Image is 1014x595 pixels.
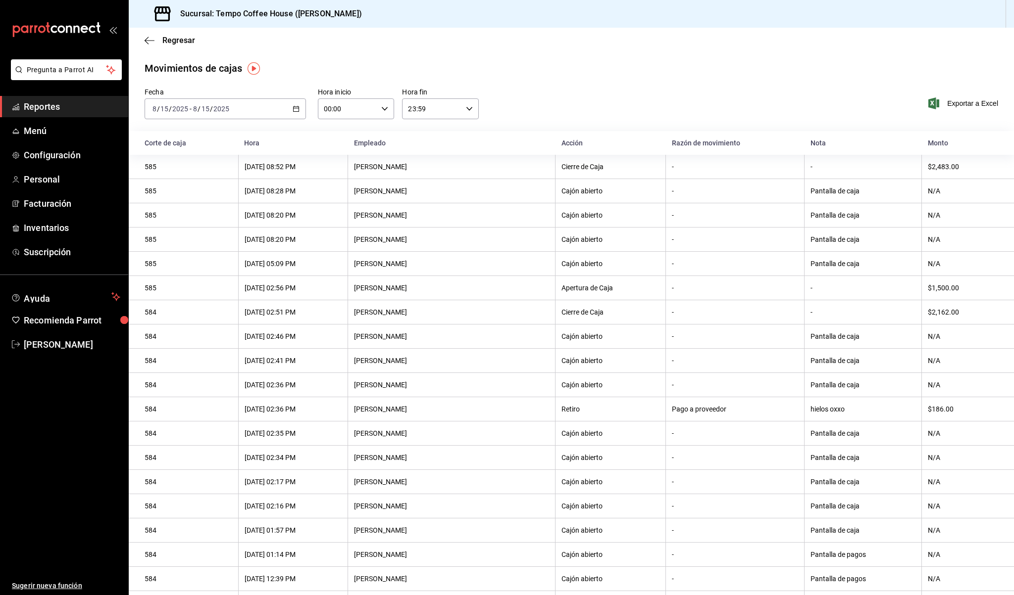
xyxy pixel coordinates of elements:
[145,357,232,365] div: 584
[145,284,232,292] div: 585
[172,8,362,20] h3: Sucursal: Tempo Coffee House ([PERSON_NAME])
[561,502,659,510] div: Cajón abierto
[928,502,998,510] div: N/A
[928,478,998,486] div: N/A
[354,357,549,365] div: [PERSON_NAME]
[145,429,232,437] div: 584
[24,245,120,259] span: Suscripción
[811,454,915,461] div: Pantalla de caja
[152,105,157,113] input: --
[561,235,659,243] div: Cajón abierto
[672,526,798,534] div: -
[354,575,549,583] div: [PERSON_NAME]
[811,502,915,510] div: Pantalla de caja
[928,260,998,268] div: N/A
[238,131,348,155] th: Hora
[145,235,232,243] div: 585
[354,405,549,413] div: [PERSON_NAME]
[811,478,915,486] div: Pantalla de caja
[928,284,998,292] div: $1,500.00
[160,105,169,113] input: --
[162,36,195,45] span: Regresar
[928,163,998,171] div: $2,483.00
[145,550,232,558] div: 584
[672,550,798,558] div: -
[561,211,659,219] div: Cajón abierto
[190,105,192,113] span: -
[145,332,232,340] div: 584
[145,454,232,461] div: 584
[245,235,342,243] div: [DATE] 08:20 PM
[922,131,1014,155] th: Monto
[672,381,798,389] div: -
[129,131,238,155] th: Corte de caja
[245,478,342,486] div: [DATE] 02:17 PM
[24,100,120,113] span: Reportes
[27,65,106,75] span: Pregunta a Parrot AI
[354,187,549,195] div: [PERSON_NAME]
[805,131,922,155] th: Nota
[193,105,198,113] input: --
[157,105,160,113] span: /
[672,357,798,365] div: -
[172,105,189,113] input: ----
[109,26,117,34] button: open_drawer_menu
[561,308,659,316] div: Cierre de Caja
[811,357,915,365] div: Pantalla de caja
[245,163,342,171] div: [DATE] 08:52 PM
[811,187,915,195] div: Pantalla de caja
[248,62,260,75] img: Tooltip marker
[24,338,120,351] span: [PERSON_NAME]
[245,429,342,437] div: [DATE] 02:35 PM
[145,260,232,268] div: 585
[354,235,549,243] div: [PERSON_NAME]
[213,105,230,113] input: ----
[354,429,549,437] div: [PERSON_NAME]
[245,308,342,316] div: [DATE] 02:51 PM
[811,550,915,558] div: Pantalla de pagos
[354,211,549,219] div: [PERSON_NAME]
[811,429,915,437] div: Pantalla de caja
[245,332,342,340] div: [DATE] 02:46 PM
[672,260,798,268] div: -
[245,550,342,558] div: [DATE] 01:14 PM
[811,211,915,219] div: Pantalla de caja
[561,478,659,486] div: Cajón abierto
[354,526,549,534] div: [PERSON_NAME]
[145,405,232,413] div: 584
[811,575,915,583] div: Pantalla de pagos
[811,405,915,413] div: hielos oxxo
[354,454,549,461] div: [PERSON_NAME]
[245,357,342,365] div: [DATE] 02:41 PM
[930,97,998,109] button: Exportar a Excel
[672,454,798,461] div: -
[928,454,998,461] div: N/A
[318,89,395,95] label: Hora inicio
[561,575,659,583] div: Cajón abierto
[928,575,998,583] div: N/A
[561,163,659,171] div: Cierre de Caja
[354,260,549,268] div: [PERSON_NAME]
[354,550,549,558] div: [PERSON_NAME]
[672,235,798,243] div: -
[811,235,915,243] div: Pantalla de caja
[928,211,998,219] div: N/A
[561,381,659,389] div: Cajón abierto
[145,381,232,389] div: 584
[354,381,549,389] div: [PERSON_NAME]
[561,284,659,292] div: Apertura de Caja
[145,308,232,316] div: 584
[354,308,549,316] div: [PERSON_NAME]
[672,284,798,292] div: -
[24,291,107,303] span: Ayuda
[24,173,120,186] span: Personal
[245,187,342,195] div: [DATE] 08:28 PM
[561,405,659,413] div: Retiro
[928,526,998,534] div: N/A
[12,581,120,591] span: Sugerir nueva función
[672,429,798,437] div: -
[928,357,998,365] div: N/A
[811,381,915,389] div: Pantalla de caja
